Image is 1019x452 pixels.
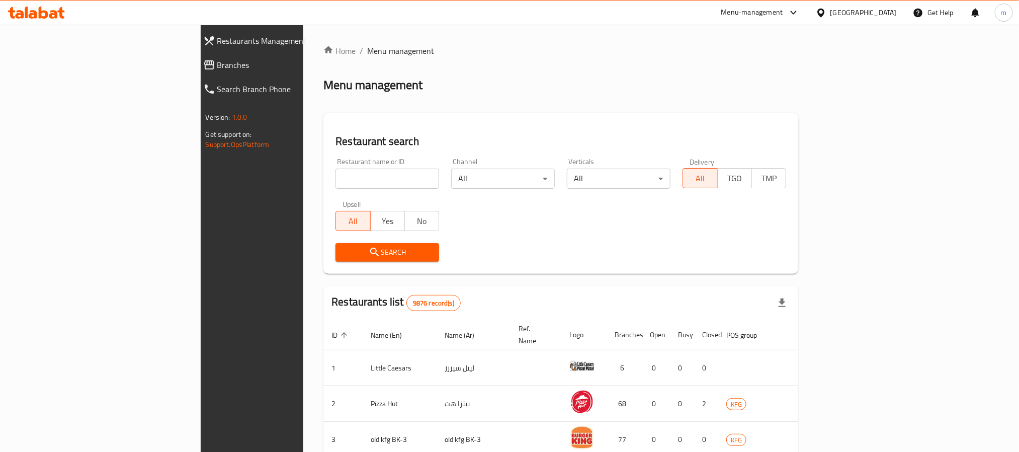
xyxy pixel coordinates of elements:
span: Search [344,246,431,259]
span: Get support on: [206,128,252,141]
span: Yes [375,214,401,229]
h2: Restaurants list [331,294,461,311]
td: ليتل سيزرز [437,350,511,386]
img: Pizza Hut [569,389,595,414]
span: Ref. Name [519,323,549,347]
div: [GEOGRAPHIC_DATA] [830,7,897,18]
nav: breadcrumb [323,45,798,57]
button: Search [335,243,439,262]
td: 6 [607,350,642,386]
div: Export file [770,291,794,315]
td: 0 [642,386,670,422]
span: KFG [727,399,746,410]
span: 1.0.0 [232,111,247,124]
th: Branches [607,320,642,350]
h2: Menu management [323,77,422,93]
span: POS group [726,329,770,341]
a: Search Branch Phone [195,77,371,101]
td: 0 [642,350,670,386]
span: KFG [727,434,746,446]
span: Search Branch Phone [217,83,363,95]
div: All [567,169,670,189]
a: Support.OpsPlatform [206,138,270,151]
span: TGO [722,171,748,186]
button: No [404,211,439,231]
span: m [1001,7,1007,18]
th: Busy [670,320,694,350]
label: Delivery [690,158,715,165]
td: 2 [694,386,718,422]
button: All [683,168,717,188]
span: Name (Ar) [445,329,487,341]
div: All [451,169,555,189]
td: Pizza Hut [363,386,437,422]
label: Upsell [343,201,361,208]
img: old kfg BK-3 [569,425,595,450]
td: 68 [607,386,642,422]
span: ID [331,329,351,341]
td: 0 [670,386,694,422]
h2: Restaurant search [335,134,786,149]
div: Total records count [406,295,461,311]
span: Version: [206,111,230,124]
span: TMP [756,171,782,186]
img: Little Caesars [569,353,595,379]
td: 0 [694,350,718,386]
span: Branches [217,59,363,71]
button: TGO [717,168,752,188]
button: TMP [751,168,786,188]
span: All [340,214,366,229]
button: All [335,211,370,231]
span: Menu management [367,45,434,57]
a: Restaurants Management [195,29,371,53]
th: Logo [561,320,607,350]
span: No [409,214,435,229]
td: 0 [670,350,694,386]
span: Restaurants Management [217,35,363,47]
th: Open [642,320,670,350]
span: 9876 record(s) [407,298,460,308]
input: Search for restaurant name or ID.. [335,169,439,189]
span: Name (En) [371,329,415,341]
div: Menu-management [721,7,783,19]
a: Branches [195,53,371,77]
button: Yes [370,211,405,231]
th: Closed [694,320,718,350]
span: All [687,171,713,186]
td: بيتزا هت [437,386,511,422]
td: Little Caesars [363,350,437,386]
